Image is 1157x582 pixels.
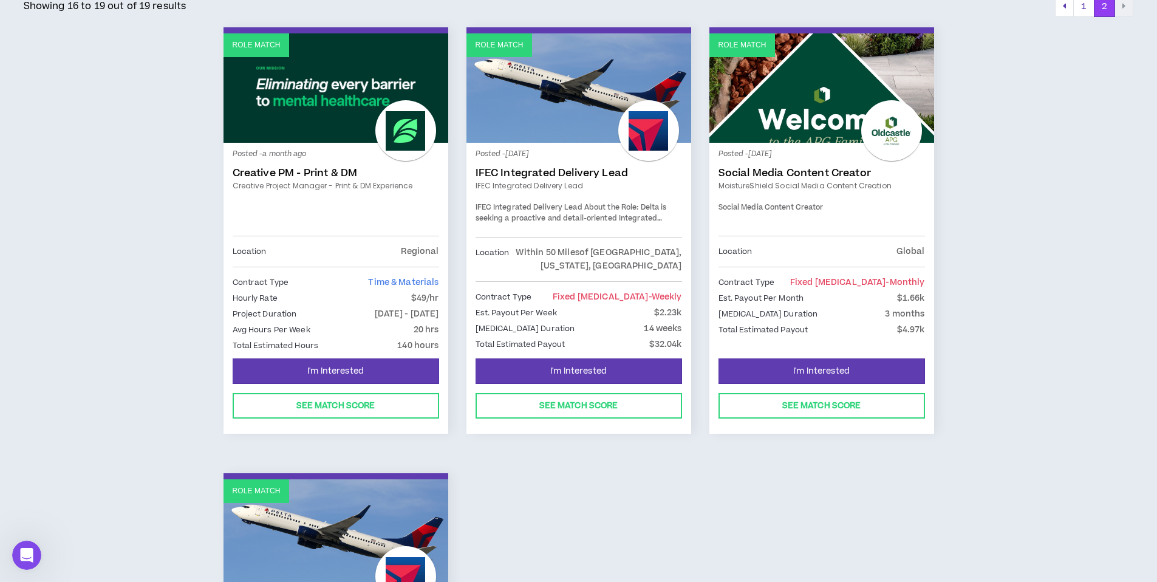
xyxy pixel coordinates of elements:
p: Total Estimated Payout [718,323,808,337]
span: Social Media Content Creator [718,202,824,213]
p: 14 weeks [644,322,681,335]
p: 20 hrs [414,323,439,337]
button: See Match Score [233,393,439,419]
p: $1.66k [897,292,925,305]
a: Role Match [709,33,934,143]
a: MoistureShield Social Media Content Creation [718,180,925,191]
p: Role Match [718,39,766,51]
p: Location [718,245,753,258]
span: Fixed [MEDICAL_DATA] [553,291,682,303]
p: Total Estimated Payout [476,338,565,351]
button: I'm Interested [476,358,682,384]
button: See Match Score [718,393,925,419]
a: Role Match [466,33,691,143]
span: - weekly [649,291,682,303]
span: Fixed [MEDICAL_DATA] [790,276,925,289]
p: Contract Type [233,276,289,289]
p: Total Estimated Hours [233,339,319,352]
p: Contract Type [476,290,532,304]
p: 3 months [885,307,924,321]
p: Avg Hours Per Week [233,323,310,337]
button: See Match Score [476,393,682,419]
p: Project Duration [233,307,297,321]
iframe: Intercom live chat [12,541,41,570]
p: Posted - [DATE] [718,149,925,160]
p: Role Match [233,39,281,51]
a: Creative Project Manager - Print & DM Experience [233,180,439,191]
p: Est. Payout Per Month [718,292,804,305]
strong: About the Role: [584,202,639,213]
p: Est. Payout Per Week [476,306,557,320]
p: Global [896,245,925,258]
p: Role Match [233,485,281,497]
a: IFEC Integrated Delivery Lead [476,180,682,191]
p: Within 50 Miles of [GEOGRAPHIC_DATA], [US_STATE], [GEOGRAPHIC_DATA] [509,246,681,273]
p: Regional [401,245,439,258]
span: Time & Materials [368,276,439,289]
strong: IFEC Integrated Delivery Lead [476,202,582,213]
span: I'm Interested [307,366,364,377]
p: [MEDICAL_DATA] Duration [718,307,818,321]
span: I'm Interested [793,366,850,377]
p: Location [233,245,267,258]
p: Posted - a month ago [233,149,439,160]
p: Posted - [DATE] [476,149,682,160]
p: 140 hours [397,339,439,352]
span: - monthly [886,276,924,289]
p: Role Match [476,39,524,51]
p: [MEDICAL_DATA] Duration [476,322,575,335]
button: I'm Interested [233,358,439,384]
p: $49/hr [411,292,439,305]
button: I'm Interested [718,358,925,384]
span: I'm Interested [550,366,607,377]
p: $2.23k [654,306,682,320]
p: Contract Type [718,276,775,289]
a: Role Match [224,33,448,143]
a: Creative PM - Print & DM [233,167,439,179]
p: Hourly Rate [233,292,278,305]
p: Location [476,246,510,273]
p: [DATE] - [DATE] [375,307,439,321]
a: Social Media Content Creator [718,167,925,179]
p: $4.97k [897,323,925,337]
p: $32.04k [649,338,682,351]
a: IFEC Integrated Delivery Lead [476,167,682,179]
